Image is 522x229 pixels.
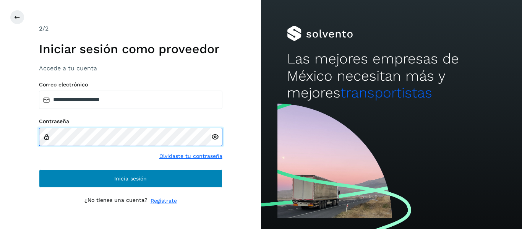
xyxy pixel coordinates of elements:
span: 2 [39,25,42,32]
h2: Las mejores empresas de México necesitan más y mejores [287,50,496,101]
span: Inicia sesión [114,176,147,181]
label: Correo electrónico [39,81,222,88]
h3: Accede a tu cuenta [39,65,222,72]
button: Inicia sesión [39,169,222,188]
p: ¿No tienes una cuenta? [84,197,148,205]
a: Regístrate [151,197,177,205]
a: Olvidaste tu contraseña [159,152,222,160]
h1: Iniciar sesión como proveedor [39,42,222,56]
div: /2 [39,24,222,33]
label: Contraseña [39,118,222,125]
span: transportistas [340,84,432,101]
